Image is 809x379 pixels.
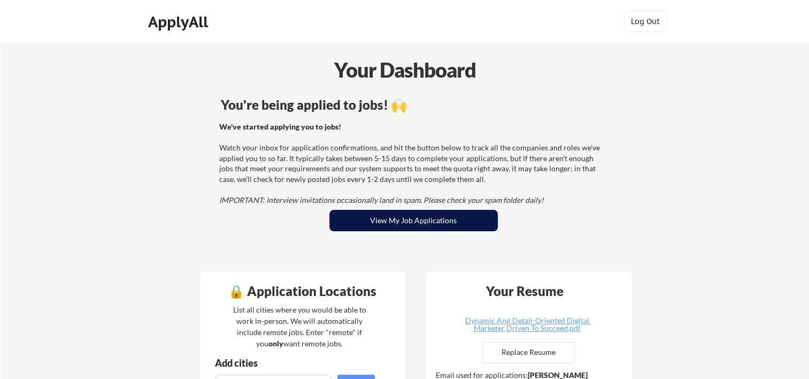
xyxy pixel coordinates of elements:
button: Log Out [624,11,667,32]
strong: We've started applying you to jobs! [219,122,341,131]
div: Dynamic And Detail-Oriented Digital Marketer Driven To Succeed.pdf [464,317,591,332]
strong: only [268,339,283,348]
a: Dynamic And Detail-Oriented Digital Marketer Driven To Succeed.pdf [464,317,591,333]
div: Your Resume [472,285,578,298]
button: View My Job Applications [329,210,498,231]
div: List all cities where you would be able to work in-person. We will automatically include remote j... [226,304,373,349]
div: Add cities [215,358,377,368]
div: 🔒 Application Locations [203,285,402,298]
div: ApplyAll [148,13,211,31]
div: You're being applied to jobs! 🙌 [221,98,606,111]
div: Your Dashboard [1,55,809,85]
em: IMPORTANT: Interview invitations occasionally land in spam. Please check your spam folder daily! [219,195,544,204]
div: Watch your inbox for application confirmations, and hit the button below to track all the compani... [219,122,605,206]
